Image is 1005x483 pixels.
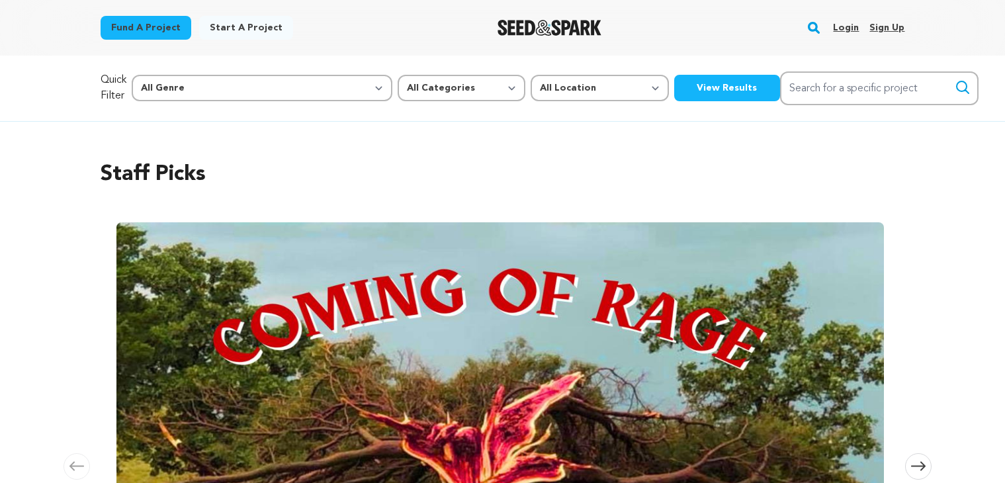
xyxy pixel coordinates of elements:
[498,20,601,36] img: Seed&Spark Logo Dark Mode
[199,16,293,40] a: Start a project
[869,17,904,38] a: Sign up
[101,72,126,104] p: Quick Filter
[780,71,979,105] input: Search for a specific project
[101,16,191,40] a: Fund a project
[498,20,601,36] a: Seed&Spark Homepage
[101,159,905,191] h2: Staff Picks
[674,75,780,101] button: View Results
[833,17,859,38] a: Login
